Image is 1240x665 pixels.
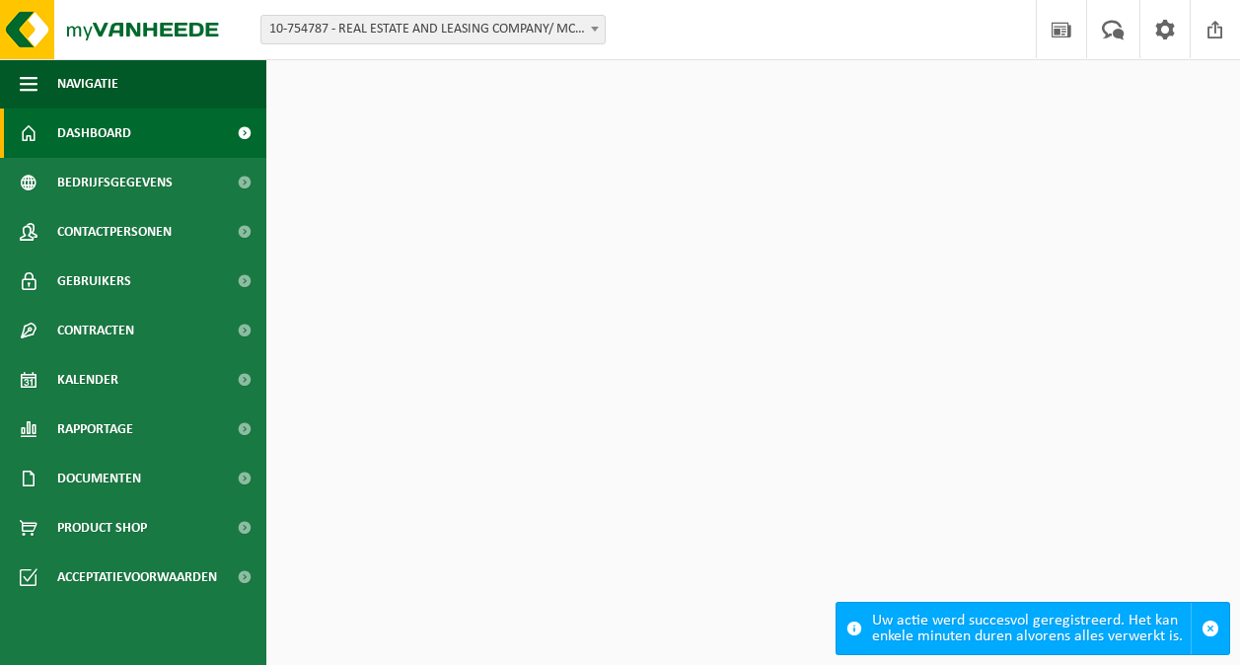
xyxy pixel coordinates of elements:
span: Contactpersonen [57,207,172,257]
span: Documenten [57,454,141,503]
span: Product Shop [57,503,147,553]
span: Acceptatievoorwaarden [57,553,217,602]
span: 10-754787 - REAL ESTATE AND LEASING COMPANY/ MCA FACILITIES - ANTWERPEN [260,15,606,44]
span: Kalender [57,355,118,405]
span: Contracten [57,306,134,355]
span: Gebruikers [57,257,131,306]
div: Uw actie werd succesvol geregistreerd. Het kan enkele minuten duren alvorens alles verwerkt is. [872,603,1191,654]
span: Navigatie [57,59,118,109]
span: Dashboard [57,109,131,158]
span: Rapportage [57,405,133,454]
span: Bedrijfsgegevens [57,158,173,207]
span: 10-754787 - REAL ESTATE AND LEASING COMPANY/ MCA FACILITIES - ANTWERPEN [261,16,605,43]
